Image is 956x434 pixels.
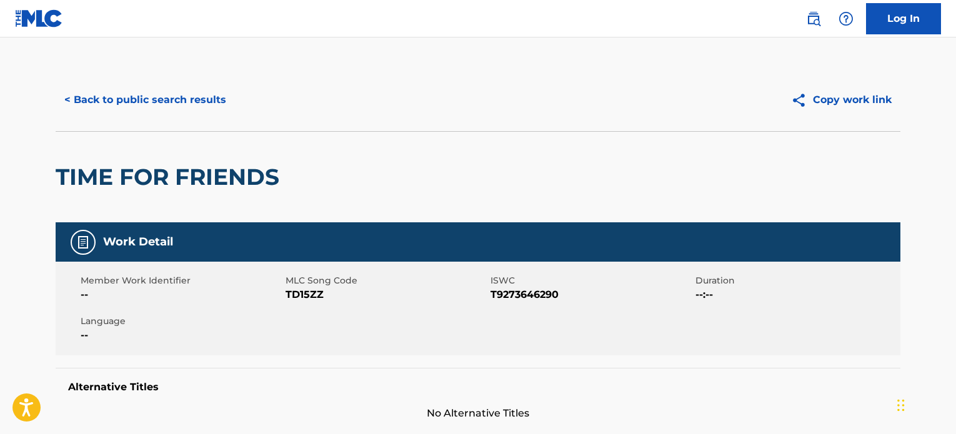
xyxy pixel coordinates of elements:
[839,11,854,26] img: help
[286,274,487,287] span: MLC Song Code
[56,163,286,191] h2: TIME FOR FRIENDS
[103,235,173,249] h5: Work Detail
[56,406,900,421] span: No Alternative Titles
[834,6,859,31] div: Help
[695,274,897,287] span: Duration
[801,6,826,31] a: Public Search
[782,84,900,116] button: Copy work link
[490,287,692,302] span: T9273646290
[894,374,956,434] iframe: Chat Widget
[81,328,282,343] span: --
[81,287,282,302] span: --
[286,287,487,302] span: TD15ZZ
[695,287,897,302] span: --:--
[56,84,235,116] button: < Back to public search results
[897,387,905,424] div: Drag
[68,381,888,393] h5: Alternative Titles
[81,315,282,328] span: Language
[76,235,91,250] img: Work Detail
[866,3,941,34] a: Log In
[81,274,282,287] span: Member Work Identifier
[15,9,63,27] img: MLC Logo
[806,11,821,26] img: search
[791,92,813,108] img: Copy work link
[490,274,692,287] span: ISWC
